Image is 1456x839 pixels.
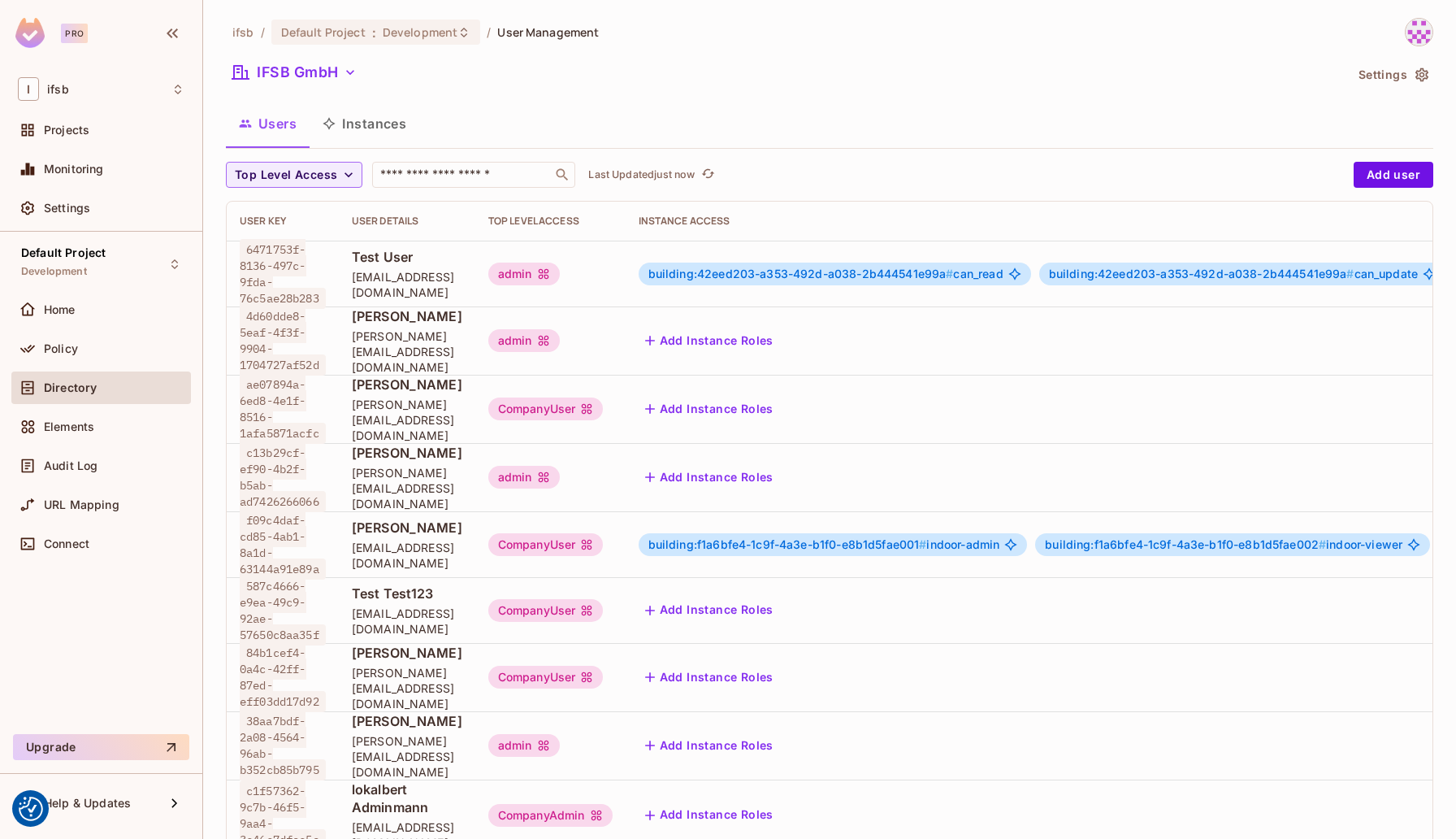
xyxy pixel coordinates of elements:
[44,498,119,511] span: URL Mapping
[352,328,462,375] span: [PERSON_NAME][EMAIL_ADDRESS][DOMAIN_NAME]
[488,599,604,622] div: CompanyUser
[371,26,377,39] span: :
[352,665,462,711] span: [PERSON_NAME][EMAIL_ADDRESS][DOMAIN_NAME]
[19,797,43,821] img: Revisit consent button
[44,381,97,394] span: Directory
[240,374,326,444] span: ae07894a-6ed8-4e1f-8516-1afa5871acfc
[639,464,780,490] button: Add Instance Roles
[919,537,926,551] span: #
[352,376,462,393] span: [PERSON_NAME]
[488,734,560,757] div: admin
[1045,538,1402,551] span: indoor-viewer
[698,165,717,185] button: refresh
[13,734,189,760] button: Upgrade
[488,804,613,827] div: CompanyAdmin
[226,103,310,144] button: Users
[648,537,927,551] span: building:f1a6bfe4-1c9f-4a3e-b1f0-e8b1d5fae001
[226,59,363,85] button: IFSB GmbH
[488,533,604,556] div: CompanyUser
[497,24,599,40] span: User Management
[18,77,39,101] span: I
[701,167,715,183] span: refresh
[240,642,326,712] span: 84b1cef4-0a4c-42ff-87ed-eff03dd17d92
[1346,267,1354,280] span: #
[226,162,362,188] button: Top Level Access
[488,398,604,420] div: CompanyUser
[240,510,326,580] span: f09c4daf-cd85-4ab1-8a1d-63144a91e89a
[1049,267,1354,280] span: building:42eed203-a353-492d-a038-2b444541e99a
[232,24,254,40] span: the active workspace
[240,711,326,780] span: 38aa7bdf-2a08-4564-96ab-b352cb85b795
[44,537,89,550] span: Connect
[1406,19,1432,46] img: Artur IFSB
[281,24,366,40] span: Default Project
[639,664,780,690] button: Add Instance Roles
[639,328,780,354] button: Add Instance Roles
[648,267,1003,280] span: can_read
[44,342,78,355] span: Policy
[352,248,462,266] span: Test User
[44,797,131,810] span: Help & Updates
[47,83,69,96] span: Workspace: ifsb
[1352,62,1433,88] button: Settings
[588,168,695,181] p: Last Updated just now
[352,465,462,511] span: [PERSON_NAME][EMAIL_ADDRESS][DOMAIN_NAME]
[488,666,604,689] div: CompanyUser
[240,576,326,646] span: 587c4666-e9ea-49c9-92ae-57650c8aa35f
[19,797,43,821] button: Consent Preferences
[61,24,88,43] div: Pro
[352,712,462,730] span: [PERSON_NAME]
[946,267,953,280] span: #
[240,442,326,512] span: c13b29cf-ef90-4b2f-b5ab-ad7426266066
[310,103,419,144] button: Instances
[15,18,45,48] img: SReyMgAAAABJRU5ErkJggg==
[261,24,265,40] li: /
[352,397,462,443] span: [PERSON_NAME][EMAIL_ADDRESS][DOMAIN_NAME]
[1049,267,1418,280] span: can_update
[352,606,462,637] span: [EMAIL_ADDRESS][DOMAIN_NAME]
[1354,162,1433,188] button: Add user
[21,246,106,259] span: Default Project
[352,269,462,300] span: [EMAIL_ADDRESS][DOMAIN_NAME]
[488,263,560,285] div: admin
[44,420,94,433] span: Elements
[383,24,457,40] span: Development
[352,519,462,537] span: [PERSON_NAME]
[639,732,780,759] button: Add Instance Roles
[44,303,76,316] span: Home
[639,396,780,422] button: Add Instance Roles
[352,540,462,571] span: [EMAIL_ADDRESS][DOMAIN_NAME]
[1319,537,1326,551] span: #
[648,267,954,280] span: building:42eed203-a353-492d-a038-2b444541e99a
[639,215,1446,228] div: Instance Access
[352,307,462,325] span: [PERSON_NAME]
[639,802,780,828] button: Add Instance Roles
[488,215,613,228] div: Top Level Access
[352,644,462,662] span: [PERSON_NAME]
[352,733,462,780] span: [PERSON_NAME][EMAIL_ADDRESS][DOMAIN_NAME]
[240,306,326,376] span: 4d60dde8-5eaf-4f3f-9904-1704727af52d
[487,24,491,40] li: /
[240,239,326,309] span: 6471753f-8136-497c-9fda-76c5ae28b283
[44,163,104,176] span: Monitoring
[44,459,97,472] span: Audit Log
[1045,537,1326,551] span: building:f1a6bfe4-1c9f-4a3e-b1f0-e8b1d5fae002
[352,585,462,602] span: Test Test123
[648,538,1000,551] span: indoor-admin
[639,598,780,624] button: Add Instance Roles
[695,165,717,185] span: Click to refresh data
[352,215,462,228] div: User Details
[240,215,326,228] div: User Key
[235,165,337,185] span: Top Level Access
[488,329,560,352] div: admin
[44,202,90,215] span: Settings
[352,780,462,816] span: lokalbert Adminmann
[44,124,89,137] span: Projects
[488,466,560,489] div: admin
[352,444,462,462] span: [PERSON_NAME]
[21,265,87,278] span: Development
